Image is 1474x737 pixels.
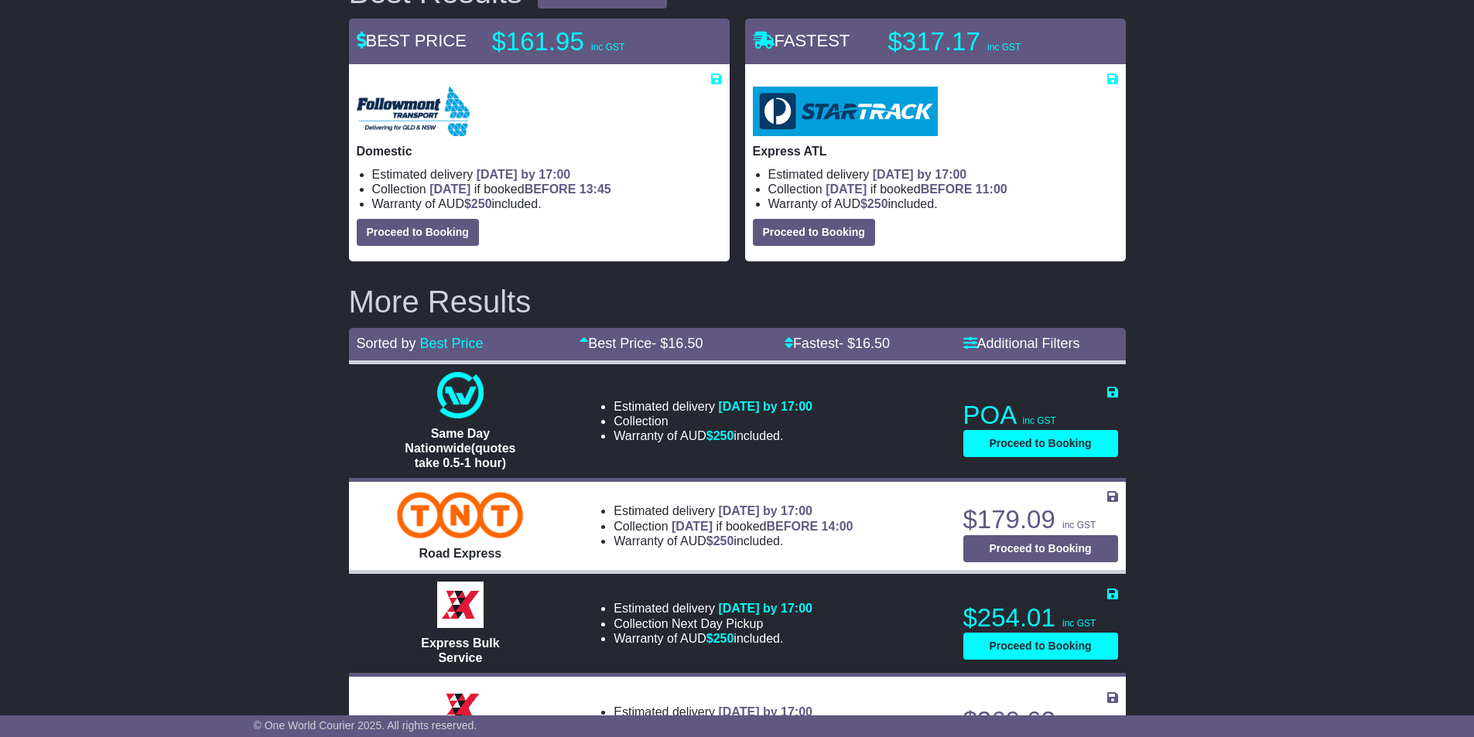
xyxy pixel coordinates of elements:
h2: More Results [349,285,1126,319]
img: Border Express: Express Parcel Service [437,684,484,731]
li: Estimated delivery [614,705,812,719]
span: 250 [713,632,734,645]
span: [DATE] by 17:00 [718,602,812,615]
span: [DATE] by 17:00 [718,400,812,413]
p: Domestic [357,144,722,159]
span: [DATE] by 17:00 [718,705,812,718]
span: 14:00 [822,520,853,533]
span: inc GST [1062,618,1096,629]
span: inc GST [1062,520,1096,531]
button: Proceed to Booking [963,633,1118,660]
span: Next Day Pickup [672,617,763,630]
p: $260.62 [963,705,1118,736]
li: Estimated delivery [614,601,812,616]
span: 250 [867,197,888,210]
span: [DATE] by 17:00 [718,504,812,517]
img: Border Express: Express Bulk Service [437,582,484,628]
span: [DATE] [429,183,470,196]
span: 250 [713,429,734,442]
p: POA [963,400,1118,431]
li: Warranty of AUD included. [768,196,1118,211]
button: Proceed to Booking [357,219,479,246]
a: Additional Filters [963,336,1080,351]
span: Express Bulk Service [421,636,499,664]
span: $ [860,197,888,210]
span: - $ [652,336,703,351]
span: if booked [826,183,1007,196]
li: Estimated delivery [768,167,1118,182]
span: 11:00 [976,183,1007,196]
span: - $ [839,336,890,351]
span: FASTEST [753,31,850,50]
span: inc GST [987,42,1021,53]
li: Collection [768,182,1118,196]
span: Road Express [419,547,502,560]
li: Estimated delivery [372,167,722,182]
li: Warranty of AUD included. [614,631,812,646]
span: Sorted by [357,336,416,351]
img: Followmont Transport: Domestic [357,87,470,136]
span: BEFORE [766,520,818,533]
span: BEFORE [921,183,973,196]
img: TNT Domestic: Road Express [397,492,523,538]
p: $317.17 [888,26,1082,57]
span: BEFORE [525,183,576,196]
img: One World Courier: Same Day Nationwide(quotes take 0.5-1 hour) [437,372,484,418]
a: Fastest- $16.50 [785,336,890,351]
span: $ [706,534,734,548]
span: [DATE] [826,183,867,196]
p: $254.01 [963,602,1118,633]
span: $ [706,632,734,645]
span: 250 [471,197,492,210]
li: Collection [614,519,853,534]
button: Proceed to Booking [963,535,1118,562]
span: $ [464,197,492,210]
p: $161.95 [492,26,686,57]
span: $ [706,429,734,442]
span: 16.50 [855,336,890,351]
button: Proceed to Booking [753,219,875,246]
span: Same Day Nationwide(quotes take 0.5-1 hour) [405,427,515,469]
li: Warranty of AUD included. [372,196,722,211]
a: Best Price- $16.50 [580,336,703,351]
span: © One World Courier 2025. All rights reserved. [254,719,477,732]
span: [DATE] by 17:00 [873,168,967,181]
p: Express ATL [753,144,1118,159]
li: Collection [372,182,722,196]
button: Proceed to Booking [963,430,1118,457]
span: 13:45 [580,183,611,196]
span: BEST PRICE [357,31,467,50]
span: if booked [672,520,853,533]
li: Warranty of AUD included. [614,428,812,443]
li: Collection [614,616,812,631]
li: Warranty of AUD included. [614,534,853,548]
li: Estimated delivery [614,399,812,414]
li: Collection [614,414,812,428]
span: 250 [713,534,734,548]
span: inc GST [1023,415,1056,426]
span: [DATE] by 17:00 [477,168,571,181]
p: $179.09 [963,504,1118,535]
span: if booked [429,183,610,196]
a: Best Price [420,336,484,351]
img: StarTrack: Express ATL [753,87,938,136]
li: Estimated delivery [614,503,853,518]
span: inc GST [591,42,624,53]
span: [DATE] [672,520,713,533]
span: 16.50 [668,336,703,351]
